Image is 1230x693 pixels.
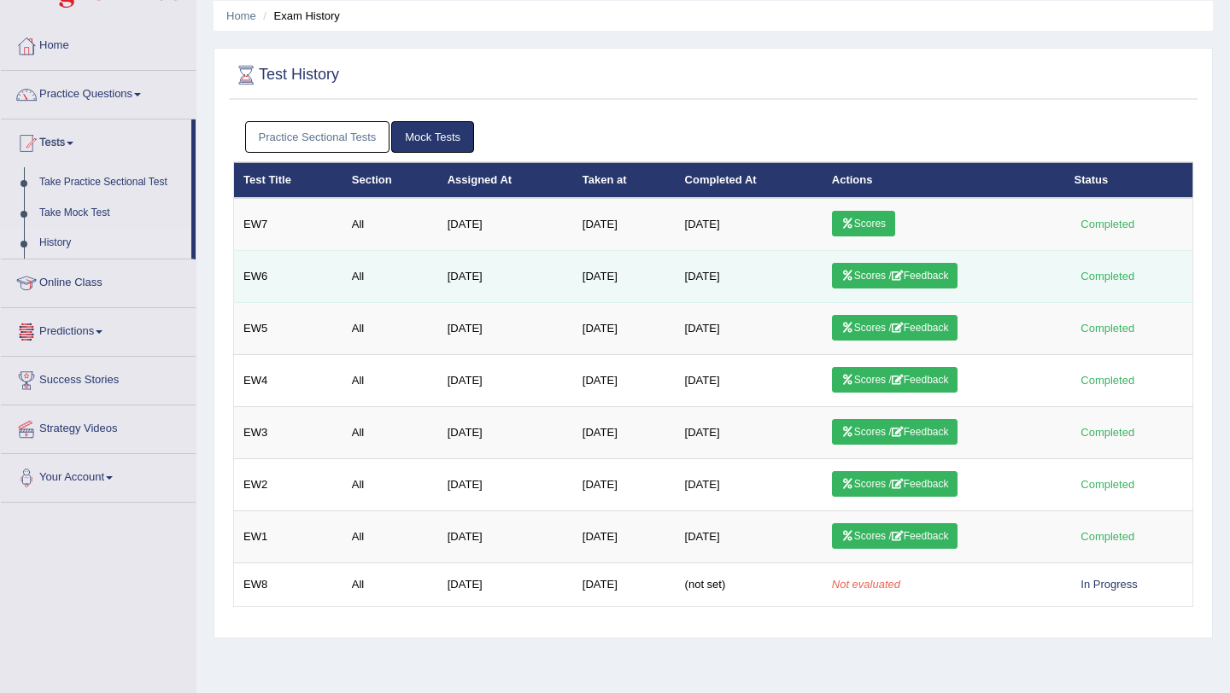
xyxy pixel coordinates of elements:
div: Completed [1075,475,1141,493]
a: Success Stories [1,357,196,399]
span: (not set) [685,578,726,591]
a: Scores /Feedback [832,471,958,497]
div: Completed [1075,423,1141,441]
a: Tests [1,119,191,162]
td: All [343,511,438,563]
div: Completed [1075,527,1141,545]
td: All [343,355,438,407]
td: [DATE] [676,459,823,511]
td: [DATE] [676,355,823,407]
td: [DATE] [676,407,823,459]
td: [DATE] [438,198,573,251]
em: Not evaluated [832,578,900,591]
th: Assigned At [438,162,573,198]
a: Practice Sectional Tests [245,121,390,153]
a: History [32,228,191,259]
a: Strategy Videos [1,405,196,448]
td: [DATE] [438,407,573,459]
th: Section [343,162,438,198]
h2: Test History [233,62,339,88]
td: [DATE] [676,198,823,251]
td: [DATE] [438,563,573,607]
a: Scores /Feedback [832,523,958,549]
a: Your Account [1,454,196,497]
td: [DATE] [573,355,676,407]
a: Take Practice Sectional Test [32,167,191,198]
td: [DATE] [676,251,823,303]
a: Home [226,9,256,22]
td: [DATE] [573,198,676,251]
td: [DATE] [573,563,676,607]
td: All [343,303,438,355]
td: [DATE] [438,355,573,407]
td: [DATE] [573,407,676,459]
td: [DATE] [573,511,676,563]
a: Predictions [1,308,196,351]
a: Scores /Feedback [832,419,958,445]
a: Scores /Feedback [832,315,958,341]
li: Exam History [259,8,340,24]
td: [DATE] [573,459,676,511]
td: All [343,563,438,607]
a: Mock Tests [391,121,474,153]
td: [DATE] [573,303,676,355]
td: [DATE] [438,303,573,355]
td: All [343,198,438,251]
div: Completed [1075,319,1141,337]
td: EW1 [234,511,343,563]
td: All [343,251,438,303]
td: EW4 [234,355,343,407]
td: EW5 [234,303,343,355]
a: Practice Questions [1,71,196,114]
td: All [343,459,438,511]
div: Completed [1075,215,1141,233]
div: Completed [1075,371,1141,389]
td: EW8 [234,563,343,607]
a: Home [1,22,196,65]
a: Scores /Feedback [832,263,958,288]
td: All [343,407,438,459]
div: In Progress [1075,575,1145,593]
a: Take Mock Test [32,198,191,229]
td: [DATE] [676,511,823,563]
td: [DATE] [438,251,573,303]
td: EW6 [234,251,343,303]
a: Online Class [1,259,196,302]
th: Test Title [234,162,343,198]
td: [DATE] [573,251,676,303]
td: EW7 [234,198,343,251]
td: EW2 [234,459,343,511]
td: [DATE] [438,511,573,563]
th: Actions [823,162,1065,198]
td: [DATE] [676,303,823,355]
th: Status [1065,162,1193,198]
div: Completed [1075,267,1141,285]
th: Completed At [676,162,823,198]
th: Taken at [573,162,676,198]
a: Scores [832,211,895,236]
a: Scores /Feedback [832,367,958,393]
td: [DATE] [438,459,573,511]
td: EW3 [234,407,343,459]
